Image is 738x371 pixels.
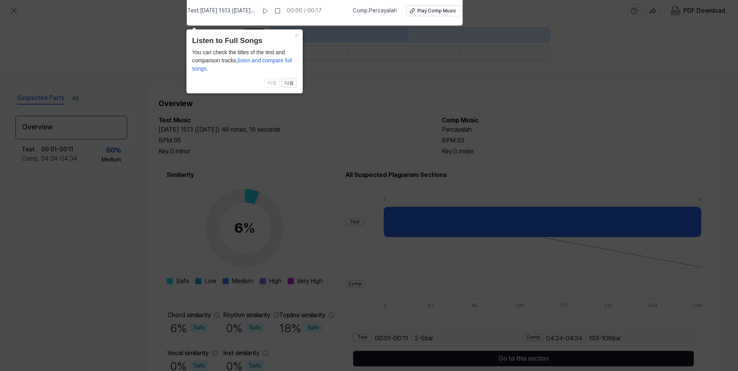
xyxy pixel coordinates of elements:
[192,57,292,72] span: listen and compare full songs.
[281,79,297,88] button: 다음
[406,5,461,16] button: Play Comp Music
[287,7,322,15] div: 00:00 / 00:17
[192,48,297,73] div: You can check the titles of the test and comparison tracks,
[290,29,303,40] button: Close
[192,35,297,46] header: Listen to Full Songs
[417,8,456,14] div: Play Comp Music
[353,7,397,15] span: Comp . Percayalah
[188,7,256,15] span: Test . [DATE] 1513 ([DATE]) 46 notes, 16 seconds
